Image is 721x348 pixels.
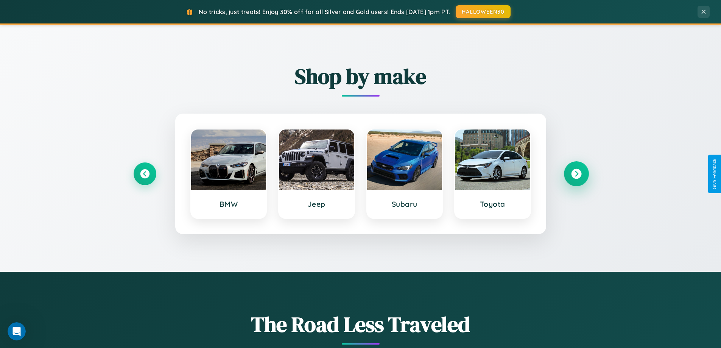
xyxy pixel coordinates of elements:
button: HALLOWEEN30 [456,5,511,18]
span: No tricks, just treats! Enjoy 30% off for all Silver and Gold users! Ends [DATE] 1pm PT. [199,8,450,16]
h1: The Road Less Traveled [134,310,588,339]
div: Give Feedback [712,159,717,189]
h3: Jeep [287,200,347,209]
h3: Subaru [375,200,435,209]
h3: Toyota [462,200,523,209]
h2: Shop by make [134,62,588,91]
iframe: Intercom live chat [8,322,26,340]
h3: BMW [199,200,259,209]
